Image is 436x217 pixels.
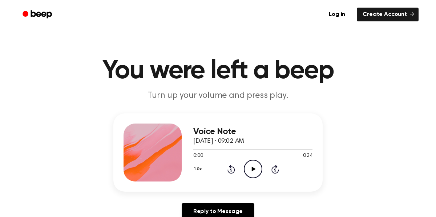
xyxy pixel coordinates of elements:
[193,152,203,160] span: 0:00
[322,6,352,23] a: Log in
[193,138,244,145] span: [DATE] · 09:02 AM
[193,163,204,175] button: 1.0x
[193,127,312,137] h3: Voice Note
[17,8,58,22] a: Beep
[303,152,312,160] span: 0:24
[357,8,419,21] a: Create Account
[78,90,358,102] p: Turn up your volume and press play.
[32,58,404,84] h1: You were left a beep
